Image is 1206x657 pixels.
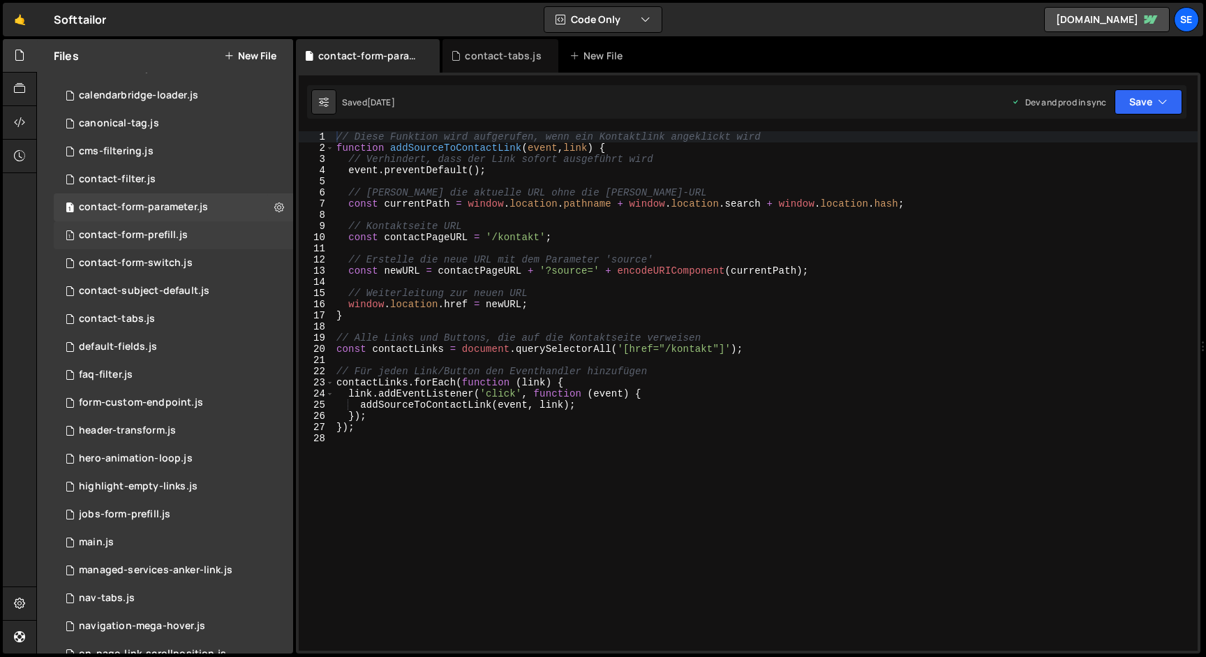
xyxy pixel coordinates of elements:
[54,82,293,110] div: 8664/21052.js
[54,529,293,556] div: 8664/18120.js
[299,355,334,366] div: 21
[79,201,208,214] div: contact-form-parameter.js
[224,50,276,61] button: New File
[299,209,334,221] div: 8
[299,265,334,276] div: 13
[54,165,293,193] div: 8664/20521.js
[299,310,334,321] div: 17
[54,584,293,612] div: 8664/35569.js
[54,389,293,417] div: 8664/20939.js
[299,332,334,344] div: 19
[79,173,156,186] div: contact-filter.js
[1115,89,1182,115] button: Save
[79,229,188,242] div: contact-form-prefill.js
[79,257,193,270] div: contact-form-switch.js
[299,232,334,243] div: 10
[54,48,79,64] h2: Files
[299,142,334,154] div: 2
[66,231,74,242] span: 1
[299,165,334,176] div: 4
[54,221,293,249] div: 8664/21016.js
[66,203,74,214] span: 1
[299,411,334,422] div: 26
[54,612,293,640] div: 8664/21620.js
[299,299,334,310] div: 16
[79,145,154,158] div: cms-filtering.js
[299,131,334,142] div: 1
[79,564,232,577] div: managed-services-anker-link.js
[299,377,334,388] div: 23
[299,288,334,299] div: 15
[54,305,293,333] div: contact-tabs.js
[299,276,334,288] div: 14
[1011,96,1106,108] div: Dev and prod in sync
[54,110,293,138] div: 8664/25495.js
[299,433,334,444] div: 28
[544,7,662,32] button: Code Only
[299,344,334,355] div: 20
[79,369,133,381] div: faq-filter.js
[79,425,176,437] div: header-transform.js
[79,480,198,493] div: highlight-empty-links.js
[79,508,170,521] div: jobs-form-prefill.js
[79,117,159,130] div: canonical-tag.js
[79,592,135,605] div: nav-tabs.js
[299,388,334,399] div: 24
[79,536,114,549] div: main.js
[54,445,293,473] div: 8664/19660.js
[54,417,293,445] div: 8664/19267.js
[54,501,293,529] div: 8664/21031.js
[54,333,293,361] div: 8664/18304.js
[318,49,423,63] div: contact-form-parameter.js
[569,49,628,63] div: New File
[299,154,334,165] div: 3
[54,138,293,165] div: 8664/18320.js
[299,422,334,433] div: 27
[54,556,293,584] div: 8664/21637.js
[299,221,334,232] div: 9
[299,254,334,265] div: 12
[299,366,334,377] div: 22
[342,96,395,108] div: Saved
[54,361,293,389] div: 8664/21368.js
[299,187,334,198] div: 6
[79,397,203,409] div: form-custom-endpoint.js
[3,3,37,36] a: 🤙
[54,249,293,277] div: 8664/24405.js
[367,96,395,108] div: [DATE]
[54,277,293,305] div: 8664/18286.js
[465,49,541,63] div: contact-tabs.js
[79,313,155,325] div: contact-tabs.js
[299,243,334,254] div: 11
[1044,7,1170,32] a: [DOMAIN_NAME]
[299,176,334,187] div: 5
[79,341,157,353] div: default-fields.js
[79,452,193,465] div: hero-animation-loop.js
[299,321,334,332] div: 18
[79,285,209,297] div: contact-subject-default.js
[54,11,107,28] div: Softtailor
[79,89,198,102] div: calendarbridge-loader.js
[299,198,334,209] div: 7
[299,399,334,411] div: 25
[54,473,293,501] div: 8664/18189.js
[54,193,293,221] div: 8664/21014.js
[1174,7,1199,32] a: Se
[79,620,205,633] div: navigation-mega-hover.js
